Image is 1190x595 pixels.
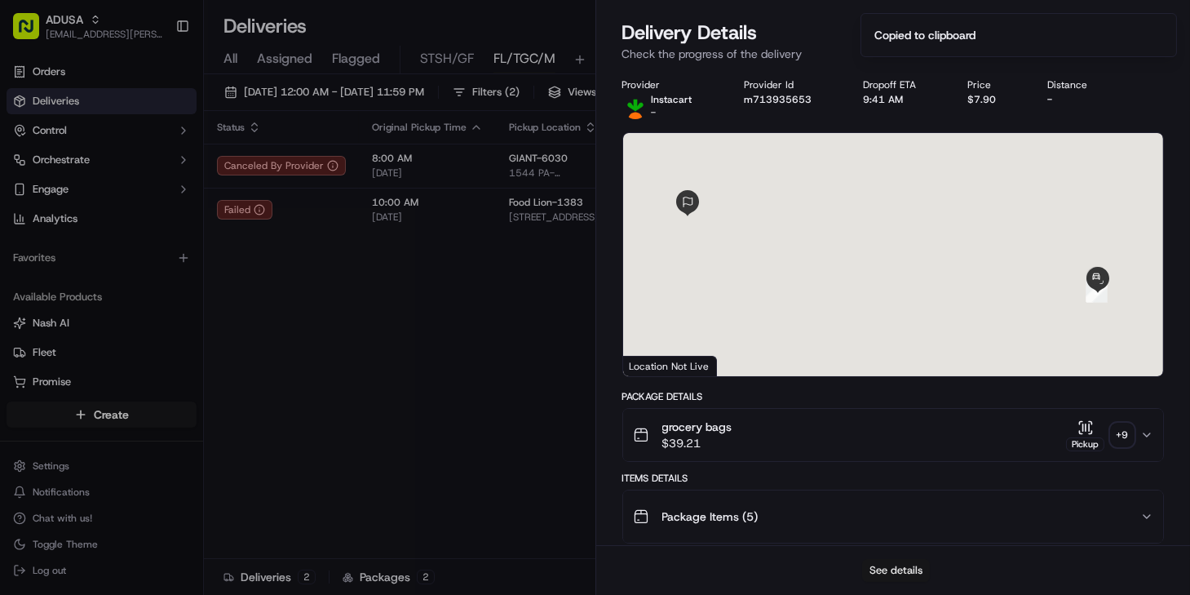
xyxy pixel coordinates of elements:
div: + 9 [1111,424,1134,446]
a: 📗Knowledge Base [10,230,131,260]
a: 💻API Documentation [131,230,268,260]
div: We're available if you need us! [55,172,206,185]
button: Start new chat [277,161,297,180]
a: Powered byPylon [115,276,197,289]
div: Location Not Live [623,356,717,376]
div: Start new chat [55,156,268,172]
div: $7.90 [967,93,1021,106]
button: EDT [1026,22,1091,43]
span: - [652,106,657,119]
span: $39.21 [662,435,732,451]
button: Package Items (5) [623,491,1164,543]
img: Nash [16,16,49,49]
img: profile_instacart_ahold_partner.png [622,93,648,119]
button: m713935653 [744,93,812,106]
div: Package Details [622,390,1165,403]
p: Instacart [652,93,692,106]
div: Items Details [622,472,1165,485]
input: Got a question? Start typing here... [42,105,294,122]
div: Provider [622,78,718,91]
button: Pickup+9 [1066,420,1134,451]
button: CDT [1091,22,1157,43]
div: 9:41 AM [863,93,941,106]
div: 📗 [16,238,29,251]
span: Pylon [162,277,197,289]
div: - [1047,93,1113,106]
p: Check the progress of the delivery [622,46,1165,62]
span: Knowledge Base [33,237,125,253]
div: 💻 [138,238,151,251]
div: Price [967,78,1021,91]
div: Distance [1047,78,1113,91]
button: Failed [957,21,1019,44]
span: Delivery Details [622,20,758,46]
img: 1736555255976-a54dd68f-1ca7-489b-9aae-adbdc363a1c4 [16,156,46,185]
div: Pickup [1066,437,1104,451]
button: Pickup [1066,420,1104,451]
span: Package Items ( 5 ) [662,508,759,525]
p: Welcome 👋 [16,65,297,91]
button: grocery bags$39.21Pickup+9 [623,409,1164,461]
div: Dropoff ETA [863,78,941,91]
button: See details [862,559,930,582]
span: API Documentation [154,237,262,253]
div: Provider Id [744,78,837,91]
span: grocery bags [662,419,732,435]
